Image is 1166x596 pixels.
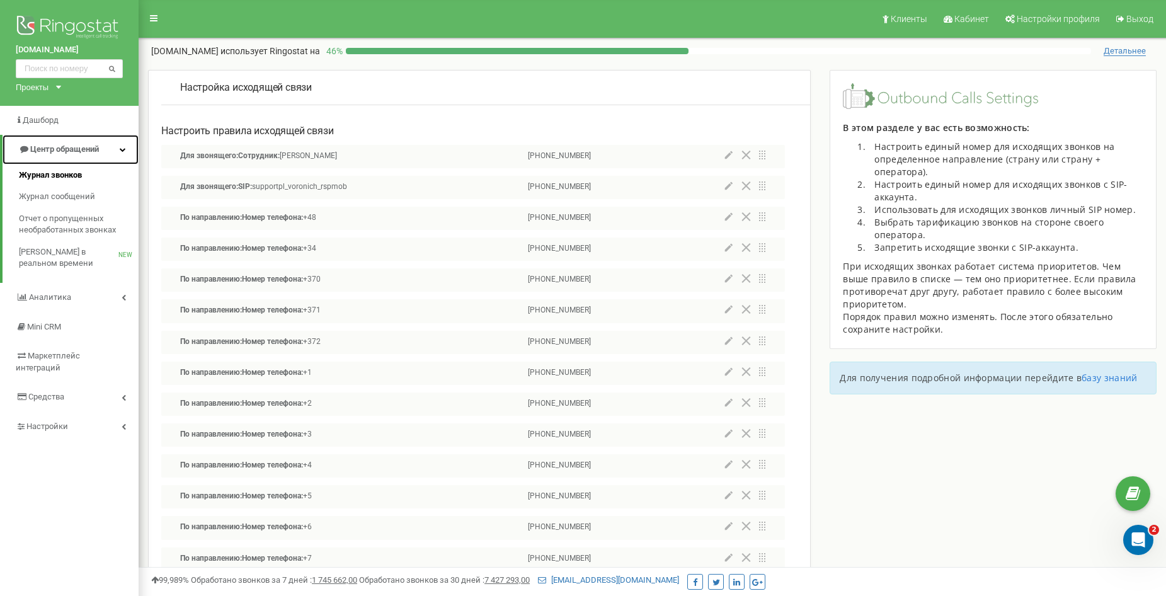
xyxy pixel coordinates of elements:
div: Для звонящего:SIP:supportpl_voronich_rspmob[PHONE_NUMBER] [161,176,785,199]
img: Ringostat logo [16,13,123,44]
a: Журнал сообщений [19,186,139,208]
div: По направлению:Номер телефона:+5[PHONE_NUMBER] [161,485,785,508]
span: Средства [28,392,64,401]
a: [PERSON_NAME] в реальном времениNEW [19,241,139,275]
span: Номер телефона: [242,522,303,531]
span: Журнал сообщений [19,191,95,203]
iframe: Intercom live chat [1123,525,1153,555]
span: Маркетплейс интеграций [16,351,80,372]
p: +34 [180,243,394,255]
span: По направлению: [180,430,242,438]
div: По направлению:Номер телефона:+7[PHONE_NUMBER] [161,547,785,571]
span: Номер телефона: [242,337,303,346]
span: Номер телефона: [242,244,303,253]
span: Номер телефона: [242,399,303,408]
li: Выбрать тарификацию звонков на стороне своего оператора. [868,216,1143,241]
p: [PHONE_NUMBER] [528,305,591,317]
span: SIP: [238,182,252,191]
img: image [843,83,1038,109]
div: По направлению:Номер телефона:+372[PHONE_NUMBER] [161,331,785,354]
span: Номер телефона: [242,213,303,222]
span: Настройки профиля [1017,14,1100,24]
a: базу знаний [1082,372,1137,384]
span: По направлению: [180,461,242,469]
span: использует Ringostat на [220,46,320,56]
p: supportpl_voronich_rspmob [180,181,394,193]
span: 2 [1149,525,1159,535]
li: Запретить исходящие звонки с SIP-аккаунта. [868,241,1143,254]
p: [PHONE_NUMBER] [528,429,591,441]
span: Настройки [26,421,68,431]
p: [PHONE_NUMBER] [528,367,591,379]
li: Настроить единый номер для исходящих звонков с SIP-аккаунта. [868,178,1143,203]
span: Номер телефона: [242,491,303,500]
p: [PHONE_NUMBER] [528,243,591,255]
span: 99,989% [151,575,189,585]
p: +7 [180,553,394,565]
p: +5 [180,491,394,503]
p: +1 [180,367,394,379]
span: Номер телефона: [242,275,303,284]
p: Для получения подробной информации перейдите в [840,372,1146,384]
span: Сотрудник: [238,151,280,160]
p: [PHONE_NUMBER] [528,553,591,565]
a: Отчет о пропущенных необработанных звонках [19,208,139,241]
p: +3 [180,429,394,441]
span: По направлению: [180,337,242,346]
div: По направлению:Номер телефона:+6[PHONE_NUMBER] [161,516,785,539]
p: [PHONE_NUMBER] [528,491,591,503]
span: Mini CRM [27,322,61,331]
p: +48 [180,212,394,224]
p: [PHONE_NUMBER] [528,460,591,472]
div: Порядок правил можно изменять. После этого обязательно сохраните настройки. [843,311,1143,336]
p: Настройка исходящей связи [180,81,791,95]
div: По направлению:Номер телефона:+371[PHONE_NUMBER] [161,299,785,323]
p: +6 [180,522,394,534]
span: Номер телефона: [242,461,303,469]
a: [DOMAIN_NAME] [16,44,123,56]
p: +4 [180,460,394,472]
a: [EMAIL_ADDRESS][DOMAIN_NAME] [538,575,679,585]
span: По направлению: [180,491,242,500]
span: Кабинет [954,14,989,24]
div: Проекты [16,81,49,93]
p: +2 [180,398,394,410]
span: Выход [1126,14,1153,24]
span: Номер телефона: [242,430,303,438]
div: По направлению:Номер телефона:+48[PHONE_NUMBER] [161,207,785,230]
span: Для звонящего: [180,151,238,160]
span: По направлению: [180,244,242,253]
span: По направлению: [180,368,242,377]
p: [PHONE_NUMBER] [528,398,591,410]
span: Номер телефона: [242,306,303,314]
u: 1 745 662,00 [312,575,357,585]
p: 46 % [320,45,346,57]
span: По направлению: [180,213,242,222]
span: Номер телефона: [242,368,303,377]
p: +372 [180,336,394,348]
span: По направлению: [180,522,242,531]
span: Отчет о пропущенных необработанных звонках [19,213,132,236]
p: [PHONE_NUMBER] [528,274,591,286]
span: По направлению: [180,399,242,408]
span: Для звонящего: [180,182,238,191]
p: [PHONE_NUMBER] [528,336,591,348]
span: Детальнее [1104,46,1146,56]
div: По направлению:Номер телефона:+34[PHONE_NUMBER] [161,238,785,261]
li: Настроить единый номер для исходящих звонков на определенное направление (страну или страну + опе... [868,140,1143,178]
span: [PERSON_NAME] в реальном времени [19,246,118,270]
p: [PHONE_NUMBER] [528,522,591,534]
span: По направлению: [180,275,242,284]
span: Аналитика [29,292,71,302]
span: Обработано звонков за 7 дней : [191,575,357,585]
span: Настроить правила исходящей связи [161,125,333,137]
p: +371 [180,305,394,317]
p: [DOMAIN_NAME] [151,45,320,57]
div: По направлению:Номер телефона:+370[PHONE_NUMBER] [161,268,785,292]
div: По направлению:Номер телефона:+2[PHONE_NUMBER] [161,393,785,416]
div: Для звонящего:Сотрудник:[PERSON_NAME][PHONE_NUMBER] [161,145,785,168]
div: При исходящих звонках работает система приоритетов. Чем выше правило в списке — тем оно приоритет... [843,260,1143,311]
div: По направлению:Номер телефона:+3[PHONE_NUMBER] [161,423,785,447]
span: Журнал звонков [19,169,82,181]
div: По направлению:Номер телефона:+4[PHONE_NUMBER] [161,454,785,478]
